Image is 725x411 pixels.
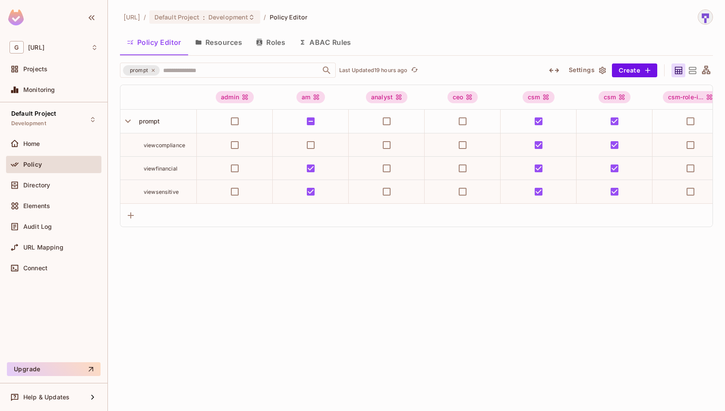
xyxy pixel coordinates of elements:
span: viewfinancial [144,165,177,172]
span: csm-role-id [663,91,719,103]
span: Development [208,13,248,21]
button: refresh [410,65,420,76]
button: Settings [565,63,608,77]
span: Projects [23,66,47,73]
span: prompt [125,66,153,75]
span: Workspace: genworx.ai [28,44,44,51]
span: Connect [23,265,47,272]
div: am [296,91,325,103]
div: analyst [366,91,407,103]
span: the active workspace [123,13,140,21]
button: Resources [188,32,249,53]
span: prompt [136,117,160,125]
span: Elements [23,202,50,209]
span: URL Mapping [23,244,63,251]
p: Last Updated 19 hours ago [339,67,408,74]
span: Monitoring [23,86,55,93]
span: G [9,41,24,54]
button: Create [612,63,657,77]
span: Default Project [11,110,56,117]
span: Click to refresh data [408,65,420,76]
span: Policy [23,161,42,168]
span: Audit Log [23,223,52,230]
div: csm [523,91,555,103]
div: admin [216,91,254,103]
button: Roles [249,32,292,53]
div: csm [599,91,630,103]
div: prompt [123,65,160,76]
span: Directory [23,182,50,189]
button: ABAC Rules [292,32,358,53]
span: Development [11,120,46,127]
div: ceo [448,91,478,103]
button: Upgrade [7,362,101,376]
li: / [264,13,266,21]
div: csm-role-i... [663,91,719,103]
span: viewsensitive [144,189,179,195]
img: SReyMgAAAABJRU5ErkJggg== [8,9,24,25]
li: / [144,13,146,21]
span: refresh [411,66,418,75]
span: Default Project [154,13,199,21]
span: : [202,14,205,21]
span: viewcompliance [144,142,185,149]
button: Policy Editor [120,32,188,53]
span: Help & Updates [23,394,69,401]
span: Policy Editor [270,13,308,21]
img: sharmila@genworx.ai [698,10,712,24]
button: Open [321,64,333,76]
span: Home [23,140,40,147]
